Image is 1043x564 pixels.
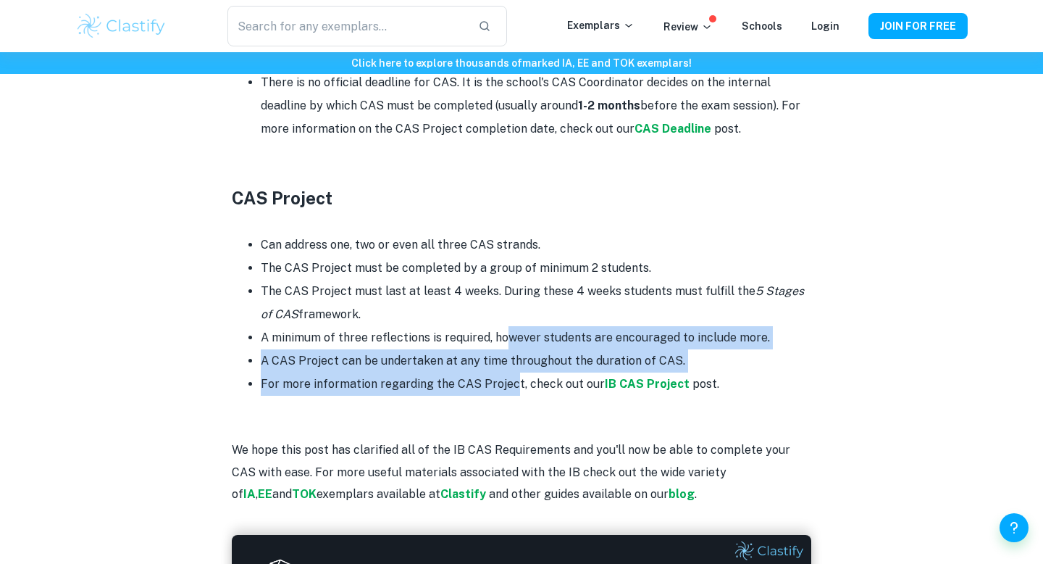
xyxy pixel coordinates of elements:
p: Exemplars [567,17,634,33]
p: Review [663,19,713,35]
h6: Click here to explore thousands of marked IA, EE and TOK exemplars ! [3,55,1040,71]
a: Clastify [440,487,489,501]
a: CAS Deadline [634,122,711,136]
h3: CAS Project [232,185,811,211]
li: A minimum of three reflections is required, however students are encouraged to include more. [261,326,811,349]
li: The CAS Project must be completed by a group of minimum 2 students. [261,257,811,280]
li: Can address one, two or even all three CAS strands. [261,233,811,257]
a: EE [258,487,272,501]
i: 5 Stages of CAS [261,284,804,321]
a: IA [243,487,256,501]
strong: Clastify [440,487,486,501]
li: A CAS Project can be undertaken at any time throughout the duration of CAS. [261,349,811,373]
a: blog [669,487,695,501]
li: The CAS Project must last at least 4 weeks. During these 4 weeks students must fulfill the framew... [261,280,811,326]
a: TOK [292,487,317,501]
li: For more information regarding the CAS Project, check out our post. [261,373,811,396]
button: Help and Feedback [1000,513,1029,542]
a: Schools [742,20,782,32]
p: We hope this post has clarified all of the IB CAS Requirements and you'll now be able to complete... [232,439,811,505]
img: Clastify logo [75,12,167,41]
strong: 1-2 months [578,99,640,112]
button: JOIN FOR FREE [868,13,968,39]
input: Search for any exemplars... [227,6,466,46]
a: Login [811,20,839,32]
li: There is no official deadline for CAS. It is the school's CAS Coordinator decides on the internal... [261,71,811,141]
a: IB CAS Project [605,377,690,391]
